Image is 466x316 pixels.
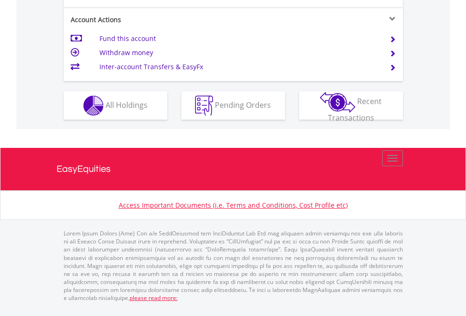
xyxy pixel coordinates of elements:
[64,15,233,24] div: Account Actions
[99,60,378,74] td: Inter-account Transfers & EasyFx
[57,148,410,190] a: EasyEquities
[99,32,378,46] td: Fund this account
[320,92,355,113] img: transactions-zar-wht.png
[64,91,167,120] button: All Holdings
[299,91,403,120] button: Recent Transactions
[64,229,403,302] p: Lorem Ipsum Dolors (Ame) Con a/e SeddOeiusmod tem InciDiduntut Lab Etd mag aliquaen admin veniamq...
[119,201,348,210] a: Access Important Documents (i.e. Terms and Conditions, Cost Profile etc)
[130,294,178,302] a: please read more:
[106,99,147,110] span: All Holdings
[83,96,104,116] img: holdings-wht.png
[195,96,213,116] img: pending_instructions-wht.png
[181,91,285,120] button: Pending Orders
[99,46,378,60] td: Withdraw money
[215,99,271,110] span: Pending Orders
